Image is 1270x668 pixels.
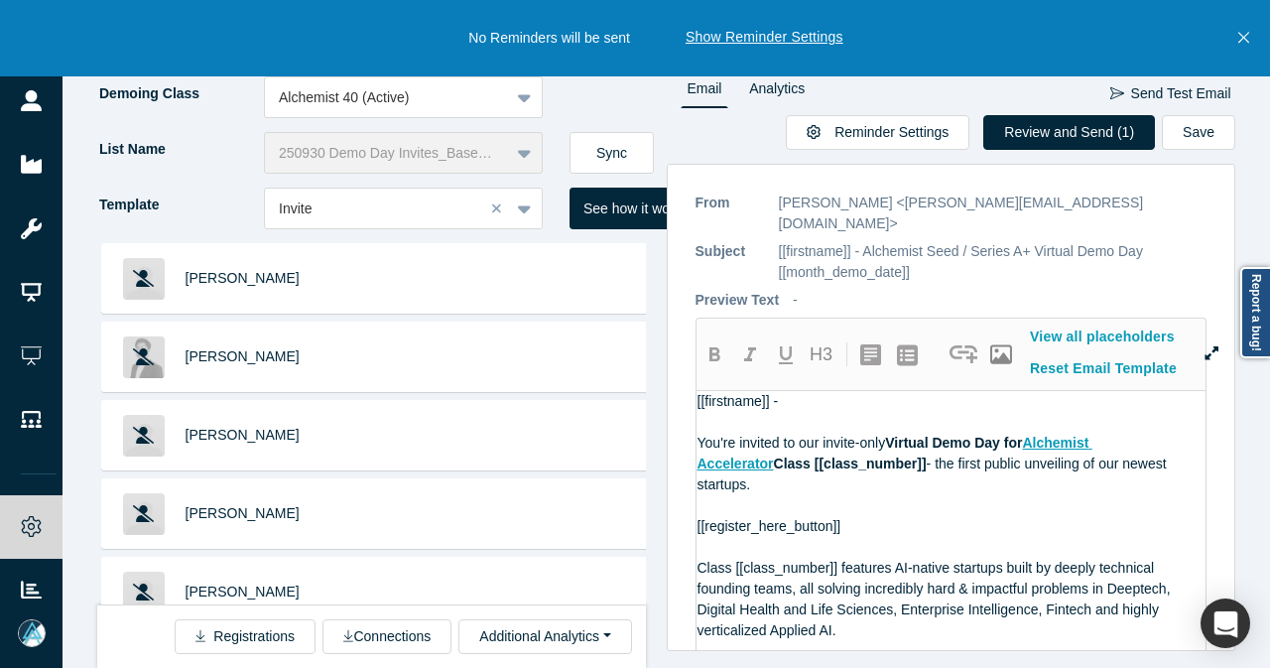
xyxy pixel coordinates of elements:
[186,270,300,286] a: [PERSON_NAME]
[779,193,1207,234] p: [PERSON_NAME] <[PERSON_NAME][EMAIL_ADDRESS][DOMAIN_NAME]>
[742,76,812,108] a: Analytics
[322,619,451,654] button: Connections
[97,132,264,167] label: List Name
[186,584,300,600] a: [PERSON_NAME]
[1240,267,1270,358] a: Report a bug!
[458,619,631,654] button: Additional Analytics
[890,337,926,371] button: create uolbg-list-item
[786,115,969,150] button: Reminder Settings
[570,132,654,174] button: Sync
[1109,76,1232,111] button: Send Test Email
[698,560,1175,638] span: Class [[class_number]] features AI-native startups built by deeply technical founding teams, all ...
[570,188,702,229] button: See how it works
[804,337,839,371] button: H3
[186,348,300,364] a: [PERSON_NAME]
[681,76,729,108] a: Email
[468,28,630,49] p: No Reminders will be sent
[698,393,779,409] span: [[firstname]] -
[793,290,798,311] p: -
[698,518,841,534] span: [[register_here_button]]
[885,435,1022,451] span: Virtual Demo Day for
[698,435,886,451] span: You're invited to our invite-only
[1019,320,1187,354] button: View all placeholders
[18,619,46,647] img: Mia Scott's Account
[696,193,765,234] p: From
[175,619,316,654] button: Registrations
[1162,115,1235,150] button: Save
[983,115,1155,150] button: Review and Send (1)
[186,505,300,521] a: [PERSON_NAME]
[696,241,765,283] p: Subject
[1019,351,1189,386] button: Reset Email Template
[779,241,1207,283] p: [[firstname]] - Alchemist Seed / Series A+ Virtual Demo Day [[month_demo_date]]
[97,188,264,222] label: Template
[774,456,927,471] span: Class [[class_number]]
[186,427,300,443] a: [PERSON_NAME]
[696,290,780,311] p: Preview Text
[698,456,1171,492] span: - the first public unveiling of our newest startups.
[97,76,264,111] label: Demoing Class
[686,27,843,48] button: Show Reminder Settings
